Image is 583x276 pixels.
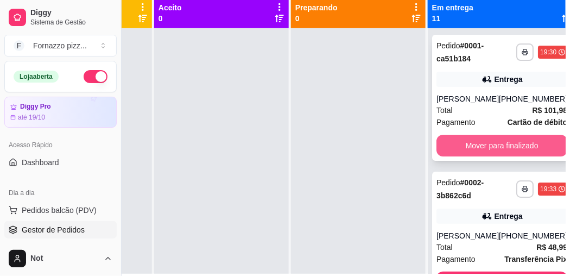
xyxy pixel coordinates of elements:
p: 0 [159,13,182,24]
span: Diggy [30,8,112,18]
strong: Cartão de débito [508,118,567,127]
button: Not [4,246,117,272]
span: Sistema de Gestão [30,18,112,27]
a: Dashboard [4,154,117,171]
span: Total [436,104,453,116]
span: Pedidos balcão (PDV) [22,205,97,216]
span: Dashboard [22,157,59,168]
p: Em entrega [432,2,473,13]
strong: # 0001-ca51b184 [436,41,484,63]
div: Dia a dia [4,184,117,202]
button: Mover para finalizado [436,135,567,156]
div: [PERSON_NAME] [436,93,499,104]
p: 0 [295,13,338,24]
div: Loja aberta [14,71,59,83]
div: Fornazzo pizz ... [33,40,87,51]
div: 19:33 [540,185,556,193]
strong: Transferência Pix [504,255,567,264]
span: Not [30,254,99,264]
p: Preparando [295,2,338,13]
div: Entrega [495,211,523,222]
div: Acesso Rápido [4,136,117,154]
button: Select a team [4,35,117,57]
a: Diggy Proaté 19/10 [4,97,117,128]
span: Pedido [436,178,460,187]
span: Pagamento [436,253,476,265]
a: DiggySistema de Gestão [4,4,117,30]
p: 11 [432,13,473,24]
strong: R$ 101,98 [533,106,568,115]
article: Diggy Pro [20,103,51,111]
strong: # 0002-3b862c6d [436,178,484,200]
span: F [14,40,24,51]
span: Gestor de Pedidos [22,224,85,235]
article: até 19/10 [18,113,45,122]
p: Aceito [159,2,182,13]
div: 19:30 [540,48,556,57]
div: [PHONE_NUMBER] [499,230,567,241]
div: Entrega [495,74,523,85]
button: Pedidos balcão (PDV) [4,202,117,219]
button: Alterar Status [84,70,107,83]
a: Lista de Pedidos [4,241,117,258]
span: Total [436,241,453,253]
div: [PERSON_NAME] [436,230,499,241]
strong: R$ 48,99 [536,243,567,252]
span: Pedido [436,41,460,50]
a: Gestor de Pedidos [4,221,117,239]
div: [PHONE_NUMBER] [499,93,567,104]
span: Pagamento [436,116,476,128]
